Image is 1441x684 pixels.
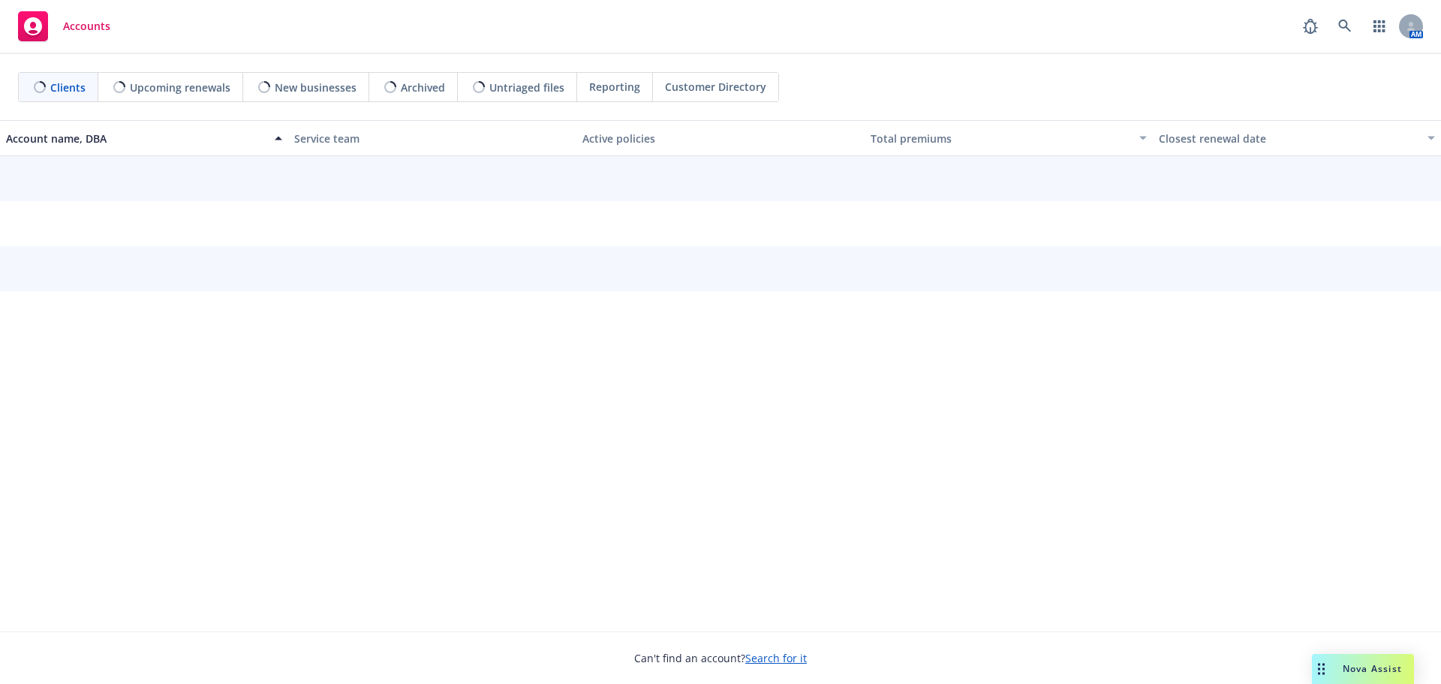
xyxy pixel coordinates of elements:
[63,20,110,32] span: Accounts
[489,80,564,95] span: Untriaged files
[1312,654,1414,684] button: Nova Assist
[589,79,640,95] span: Reporting
[1330,11,1360,41] a: Search
[1295,11,1325,41] a: Report a Bug
[401,80,445,95] span: Archived
[1343,662,1402,675] span: Nova Assist
[634,650,807,666] span: Can't find an account?
[1159,131,1418,146] div: Closest renewal date
[582,131,859,146] div: Active policies
[1364,11,1394,41] a: Switch app
[130,80,230,95] span: Upcoming renewals
[871,131,1130,146] div: Total premiums
[1312,654,1331,684] div: Drag to move
[50,80,86,95] span: Clients
[12,5,116,47] a: Accounts
[275,80,356,95] span: New businesses
[294,131,570,146] div: Service team
[288,120,576,156] button: Service team
[576,120,865,156] button: Active policies
[745,651,807,665] a: Search for it
[865,120,1153,156] button: Total premiums
[6,131,266,146] div: Account name, DBA
[1153,120,1441,156] button: Closest renewal date
[665,79,766,95] span: Customer Directory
